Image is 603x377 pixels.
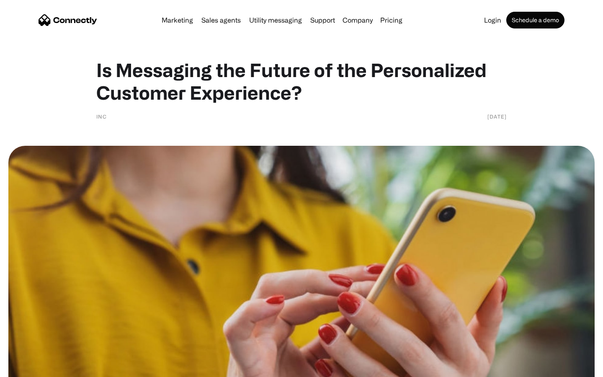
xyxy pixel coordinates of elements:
[377,17,406,23] a: Pricing
[481,17,505,23] a: Login
[198,17,244,23] a: Sales agents
[158,17,196,23] a: Marketing
[340,14,375,26] div: Company
[506,12,564,28] a: Schedule a demo
[246,17,305,23] a: Utility messaging
[487,112,507,121] div: [DATE]
[343,14,373,26] div: Company
[39,14,97,26] a: home
[17,362,50,374] ul: Language list
[8,362,50,374] aside: Language selected: English
[96,59,507,104] h1: Is Messaging the Future of the Personalized Customer Experience?
[307,17,338,23] a: Support
[96,112,107,121] div: Inc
